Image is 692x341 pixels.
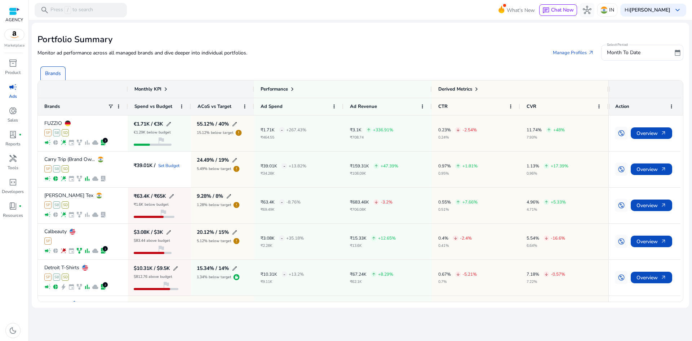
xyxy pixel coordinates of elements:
[462,128,477,132] p: -2.54%
[68,211,75,218] span: event
[44,121,62,126] p: FUZZIO
[553,128,565,132] p: +48%
[76,175,83,182] span: family_history
[62,201,69,209] span: SD
[44,129,52,136] span: SP
[438,272,451,276] p: 0.67%
[527,280,565,284] p: 7.22%
[197,167,231,171] p: 5.49% below target
[607,49,640,56] span: Month To Date
[289,164,306,168] p: +13.82%
[233,201,240,209] span: error
[134,194,166,199] h5: ₹63.4K / ₹65K
[438,280,477,284] p: 0.7%
[68,248,75,254] span: event
[527,136,565,139] p: 7.93%
[286,200,301,204] p: -8.76%
[68,284,75,290] span: event
[527,244,565,248] p: 6.64%
[438,200,451,204] p: 0.55%
[367,128,371,132] span: arrow_upward
[289,272,304,276] p: +13.2%
[453,236,458,240] span: arrow_downward
[261,128,275,132] p: ₹1.71K
[232,121,238,127] span: edit
[233,165,240,172] span: error
[261,244,304,248] p: ₹2.28K
[381,200,392,204] p: -3.2%
[233,274,240,281] span: recommend
[551,6,574,13] span: Chat Now
[374,200,378,204] span: arrow_downward
[261,136,306,139] p: ₹464.55
[5,29,24,40] img: amazon.svg
[661,239,666,244] span: arrow_outward
[630,6,670,13] b: [PERSON_NAME]
[661,202,666,208] span: arrow_outward
[103,138,108,143] div: 3
[283,267,285,282] span: -
[166,121,172,127] span: edit
[60,284,67,290] span: bolt
[103,246,108,251] div: 1
[96,193,102,198] img: in.svg
[456,128,460,132] span: arrow_downward
[661,275,666,280] span: arrow_outward
[53,165,60,172] span: SB
[583,6,591,14] span: hub
[372,236,376,240] span: arrow_upward
[60,211,67,218] span: wand_stars
[544,164,549,168] span: arrow_upward
[350,244,396,248] p: ₹13.6K
[44,274,52,281] span: SP
[661,166,666,172] span: arrow_outward
[261,236,275,240] p: ₹3.08K
[45,70,61,77] p: Brands
[350,200,369,204] p: ₹683.46K
[631,200,672,211] button: Overviewarrow_outward
[281,123,283,137] span: -
[37,34,683,45] h2: Portfolio Summary
[9,130,17,139] span: lab_profile
[134,86,161,92] span: Monthly KPI
[261,86,288,92] span: Performance
[92,175,98,182] span: cloud
[40,6,49,14] span: search
[197,275,231,279] p: 1.34% below target
[60,175,67,182] span: wand_stars
[197,122,229,127] h5: 55.12% / 40%
[527,236,539,240] p: 5.54%
[551,200,566,204] p: +5.33%
[350,280,393,284] p: ₹62.1K
[547,46,600,59] a: Manage Profiles
[261,172,306,175] p: ₹34.28K
[44,157,95,162] p: Carry Trip (Brand Ow...
[615,127,628,140] button: swap_vertical_circle
[232,266,238,271] span: edit
[8,117,18,123] p: Sales
[50,6,93,14] p: Press to search
[618,202,625,209] span: swap_vertical_circle
[527,103,536,110] span: CVR
[5,141,21,147] p: Reports
[580,3,594,17] button: hub
[673,6,682,14] span: keyboard_arrow_down
[53,201,60,209] span: SB
[661,130,666,136] span: arrow_outward
[19,205,22,207] span: fiber_manual_record
[226,193,232,199] span: edit
[588,50,594,56] span: arrow_outward
[615,235,628,248] button: swap_vertical_circle
[462,272,477,276] p: -5.21%
[62,274,69,281] span: SD
[92,248,98,254] span: cloud
[76,139,83,146] span: family_history
[438,86,472,92] span: Derived Metrics
[609,4,614,16] p: IN
[134,239,170,242] p: $83.44 above budget
[62,129,69,136] span: SD
[600,6,608,14] img: in.svg
[76,211,83,218] span: family_history
[197,230,229,235] h5: 20.12% / 15%
[44,103,60,110] span: Brands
